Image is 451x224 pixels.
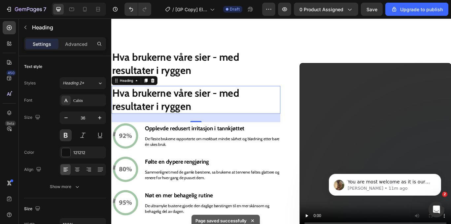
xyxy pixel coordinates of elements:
p: Page saved successfully [195,217,247,224]
span: 0 product assigned [299,6,343,13]
span: Heading 2* [63,80,84,86]
p: Hva brukerne våre sier - med resultater i ryggen [1,80,196,111]
span: [GP Copy] Elektrisk tannbørste (lean design) [175,6,207,13]
div: Heading [8,70,26,76]
span: Save [366,7,377,12]
div: 121212 [73,150,104,156]
div: Size [24,113,42,122]
div: Undo/Redo [124,3,151,16]
span: 2 [442,192,447,197]
span: / [172,6,174,13]
div: Cabin [73,98,104,104]
div: Show more [50,183,81,190]
div: Color [24,149,34,155]
button: Save [361,3,383,16]
div: 450 [6,70,16,76]
button: 0 product assigned [294,3,358,16]
div: Align [24,165,43,174]
p: Sammenlignet med de gamle børstene, sa brukerne at tennene føltes glattere og renere for hver gan... [39,176,196,189]
h2: Opplevde redusert irritasjon i tannkjøttet [38,123,197,133]
span: Draft [230,6,240,12]
h2: Nøt en mer behagelig rutine [38,201,197,211]
iframe: Intercom notifications message [319,160,451,206]
p: Heading [32,23,103,31]
iframe: Design area [111,18,451,224]
p: De fleste brukerne rapporterte om merkbart mindre sårhet og blødning etter bare én ukes bruk. [39,137,196,150]
div: Text style [24,64,42,70]
div: Styles [24,80,36,86]
h2: Følte en dypere rengjøring [38,162,197,172]
div: Font [24,97,32,103]
p: Settings [33,41,51,48]
button: Upgrade to publish [385,3,448,16]
button: Show more [24,181,106,193]
button: Heading 2* [60,77,106,89]
div: Size [24,205,42,213]
p: Advanced [65,41,87,48]
div: Upgrade to publish [391,6,443,13]
iframe: Intercom live chat [429,202,444,217]
div: Beta [5,121,16,126]
p: 7 [43,5,46,13]
button: 7 [3,3,49,16]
